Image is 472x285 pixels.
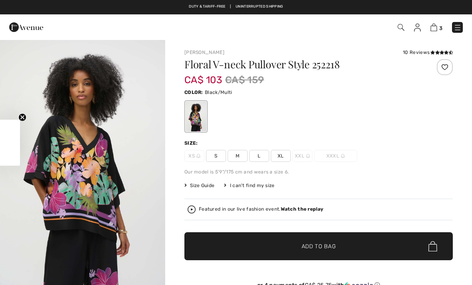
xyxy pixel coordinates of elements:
[188,205,196,213] img: Watch the replay
[205,90,232,95] span: Black/Multi
[18,113,26,121] button: Close teaser
[196,154,200,158] img: ring-m.svg
[9,19,43,35] img: 1ère Avenue
[403,49,453,56] div: 10 Reviews
[225,73,264,87] span: CA$ 159
[184,232,453,260] button: Add to Bag
[228,150,248,162] span: M
[199,207,323,212] div: Featured in our live fashion event.
[430,22,442,32] a: 3
[184,59,408,70] h1: Floral V-neck Pullover Style 252218
[184,140,200,147] div: Size:
[281,206,324,212] strong: Watch the replay
[184,182,214,189] span: Size Guide
[249,150,269,162] span: L
[9,23,43,30] a: 1ère Avenue
[184,150,204,162] span: XS
[428,241,437,251] img: Bag.svg
[206,150,226,162] span: S
[186,102,206,132] div: Black/Multi
[306,154,310,158] img: ring-m.svg
[224,182,274,189] div: I can't find my size
[302,242,336,251] span: Add to Bag
[439,25,442,31] span: 3
[398,24,404,31] img: Search
[414,24,421,32] img: My Info
[184,90,203,95] span: Color:
[271,150,291,162] span: XL
[292,150,312,162] span: XXL
[184,168,453,175] div: Our model is 5'9"/175 cm and wears a size 6.
[341,154,345,158] img: ring-m.svg
[430,24,437,31] img: Shopping Bag
[184,50,224,55] a: [PERSON_NAME]
[314,150,357,162] span: XXXL
[454,24,462,32] img: Menu
[184,66,222,86] span: CA$ 103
